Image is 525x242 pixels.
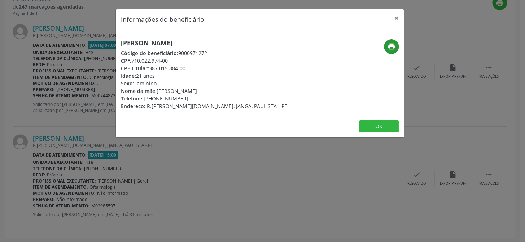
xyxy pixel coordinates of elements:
div: [PERSON_NAME] [121,87,287,95]
h5: [PERSON_NAME] [121,39,287,47]
div: 710.022.974-00 [121,57,287,64]
span: Código do beneficiário: [121,50,178,57]
div: 9000971272 [121,49,287,57]
span: CPF Titular: [121,65,149,72]
span: CPF: [121,57,131,64]
button: OK [359,120,399,133]
button: Close [389,9,404,27]
div: 21 anos [121,72,287,80]
span: R.[PERSON_NAME][DOMAIN_NAME], JANGA, PAULISTA - PE [147,103,287,109]
button: print [384,39,399,54]
i: print [388,42,395,50]
span: Nome da mãe: [121,88,157,94]
div: Feminino [121,80,287,87]
span: Idade: [121,72,136,79]
div: 387.015.884-00 [121,64,287,72]
div: [PHONE_NUMBER] [121,95,287,102]
h5: Informações do beneficiário [121,14,204,24]
span: Endereço: [121,103,145,109]
span: Telefone: [121,95,144,102]
span: Sexo: [121,80,134,87]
